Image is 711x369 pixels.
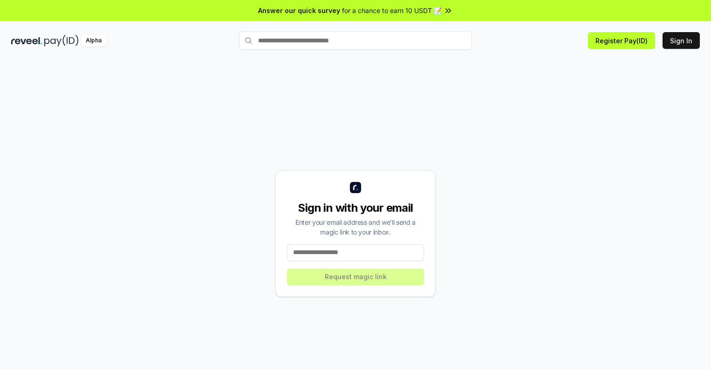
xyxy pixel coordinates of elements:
div: Enter your email address and we’ll send a magic link to your inbox. [287,217,424,237]
span: for a chance to earn 10 USDT 📝 [342,6,442,15]
img: pay_id [44,35,79,47]
button: Sign In [663,32,700,49]
span: Answer our quick survey [258,6,340,15]
div: Sign in with your email [287,201,424,215]
img: reveel_dark [11,35,42,47]
button: Register Pay(ID) [588,32,655,49]
div: Alpha [81,35,107,47]
img: logo_small [350,182,361,193]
